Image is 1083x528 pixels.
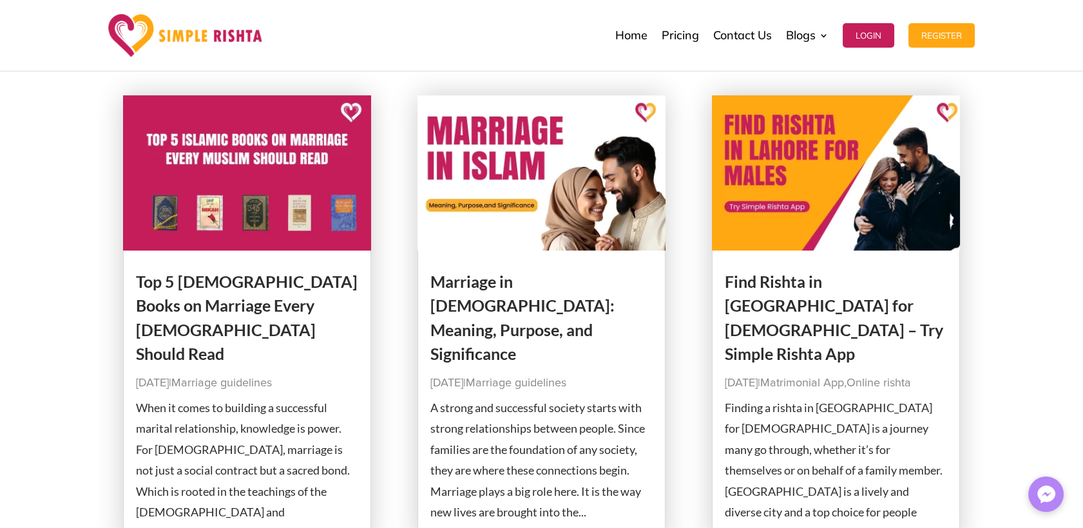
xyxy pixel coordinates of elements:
[466,377,566,389] a: Marriage guidelines
[760,377,844,389] a: Matrimonial App
[430,272,615,364] a: Marriage in [DEMOGRAPHIC_DATA]: Meaning, Purpose, and Significance
[171,377,272,389] a: Marriage guidelines
[712,95,961,250] img: Find Rishta in Lahore for Male – Try Simple Rishta App
[430,373,653,393] p: |
[136,377,169,389] span: [DATE]
[662,3,699,68] a: Pricing
[725,272,943,364] a: Find Rishta in [GEOGRAPHIC_DATA] for [DEMOGRAPHIC_DATA] – Try Simple Rishta App
[786,3,829,68] a: Blogs
[136,373,359,393] p: |
[843,3,894,68] a: Login
[430,397,653,522] p: A strong and successful society starts with strong relationships between people. Since families a...
[136,272,358,364] a: Top 5 [DEMOGRAPHIC_DATA] Books on Marriage Every [DEMOGRAPHIC_DATA] Should Read
[908,23,975,48] button: Register
[1033,482,1059,507] img: Messenger
[123,95,372,250] img: Top 5 Islamic Books on Marriage Every Muslim Should Read
[713,3,772,68] a: Contact Us
[417,95,666,250] img: Marriage in Islam: Meaning, Purpose, and Significance
[725,377,758,389] span: [DATE]
[615,3,647,68] a: Home
[908,3,975,68] a: Register
[843,23,894,48] button: Login
[725,373,948,393] p: | ,
[847,377,911,389] a: Online rishta
[430,377,463,389] span: [DATE]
